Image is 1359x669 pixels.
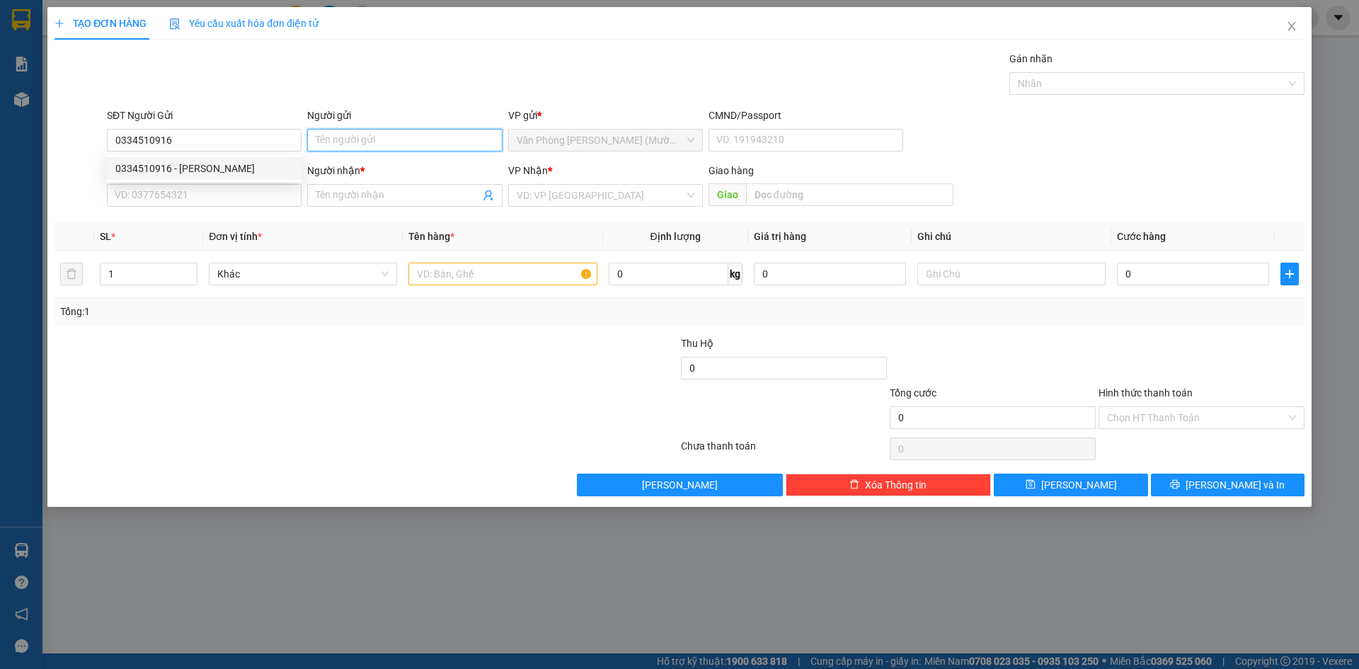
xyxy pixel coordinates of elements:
[119,67,195,85] li: (c) 2017
[709,183,746,206] span: Giao
[1099,387,1193,399] label: Hình thức thanh toán
[217,263,389,285] span: Khác
[209,231,262,242] span: Đơn vị tính
[1272,7,1312,47] button: Close
[408,263,597,285] input: VD: Bàn, Ghế
[483,190,494,201] span: user-add
[746,183,953,206] input: Dọc đường
[55,18,147,29] span: TẠO ĐƠN HÀNG
[18,18,88,88] img: logo.jpg
[650,231,701,242] span: Định lượng
[1026,479,1036,491] span: save
[508,165,548,176] span: VP Nhận
[1041,477,1117,493] span: [PERSON_NAME]
[1117,231,1166,242] span: Cước hàng
[849,479,859,491] span: delete
[865,477,927,493] span: Xóa Thông tin
[154,18,188,52] img: logo.jpg
[709,108,903,123] div: CMND/Passport
[728,263,742,285] span: kg
[577,474,783,496] button: [PERSON_NAME]
[307,163,502,178] div: Người nhận
[642,477,718,493] span: [PERSON_NAME]
[1281,268,1298,280] span: plus
[994,474,1147,496] button: save[PERSON_NAME]
[91,21,136,112] b: BIÊN NHẬN GỬI HÀNG
[709,165,754,176] span: Giao hàng
[679,438,888,463] div: Chưa thanh toán
[107,108,302,123] div: SĐT Người Gửi
[1280,263,1299,285] button: plus
[60,304,524,319] div: Tổng: 1
[307,108,502,123] div: Người gửi
[1009,53,1053,64] label: Gán nhãn
[60,263,83,285] button: delete
[517,130,694,151] span: Văn Phòng Trần Phú (Mường Thanh)
[100,231,111,242] span: SL
[912,223,1111,251] th: Ghi chú
[119,54,195,65] b: [DOMAIN_NAME]
[169,18,180,30] img: icon
[18,91,80,158] b: [PERSON_NAME]
[890,387,936,399] span: Tổng cước
[1286,21,1297,32] span: close
[754,231,806,242] span: Giá trị hàng
[917,263,1106,285] input: Ghi Chú
[169,18,319,29] span: Yêu cầu xuất hóa đơn điện tử
[754,263,906,285] input: 0
[55,18,64,28] span: plus
[1151,474,1304,496] button: printer[PERSON_NAME] và In
[1170,479,1180,491] span: printer
[408,231,454,242] span: Tên hàng
[681,338,713,349] span: Thu Hộ
[115,161,293,176] div: 0334510916 - [PERSON_NAME]
[107,157,302,180] div: 0334510916 - Huỳnh Ngọc Thanh Phương
[1186,477,1285,493] span: [PERSON_NAME] và In
[786,474,992,496] button: deleteXóa Thông tin
[508,108,703,123] div: VP gửi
